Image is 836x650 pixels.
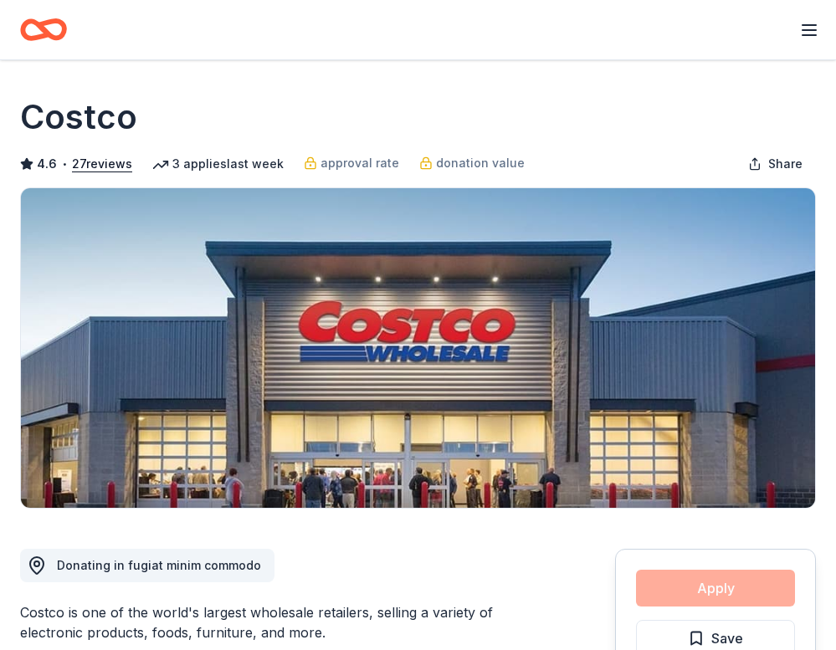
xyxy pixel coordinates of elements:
img: Image for Costco [21,188,815,508]
span: • [62,157,68,171]
h1: Costco [20,94,137,141]
span: Donating in fugiat minim commodo [57,558,261,572]
button: Share [735,147,816,181]
a: approval rate [304,153,399,173]
div: 3 applies last week [152,154,284,174]
a: donation value [419,153,525,173]
button: 27reviews [72,154,132,174]
span: Share [768,154,803,174]
a: Home [20,10,67,49]
span: approval rate [321,153,399,173]
div: Costco is one of the world's largest wholesale retailers, selling a variety of electronic product... [20,602,535,642]
span: 4.6 [37,154,57,174]
span: Save [711,627,743,649]
span: donation value [436,153,525,173]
